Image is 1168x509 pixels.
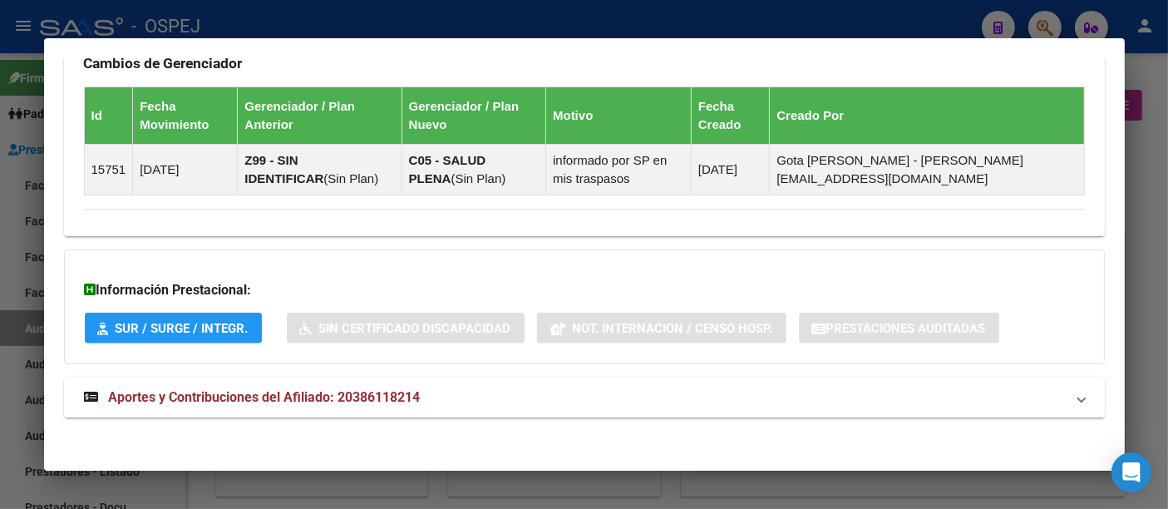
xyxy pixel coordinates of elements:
strong: C05 - SALUD PLENA [409,153,486,185]
td: ( ) [238,145,402,195]
button: Prestaciones Auditadas [799,313,999,343]
span: Aportes y Contribuciones del Afiliado: 20386118214 [109,389,421,405]
span: SUR / SURGE / INTEGR. [116,321,249,336]
th: Gerenciador / Plan Nuevo [402,87,545,145]
td: [DATE] [133,145,238,195]
h3: Cambios de Gerenciador [84,54,1085,72]
th: Creado Por [770,87,1084,145]
th: Id [84,87,133,145]
td: [DATE] [691,145,770,195]
td: informado por SP en mis traspasos [546,145,692,195]
h3: Información Prestacional: [85,280,1084,300]
strong: Z99 - SIN IDENTIFICAR [244,153,323,185]
button: SUR / SURGE / INTEGR. [85,313,262,343]
th: Motivo [546,87,692,145]
span: Not. Internacion / Censo Hosp. [573,321,773,336]
mat-expansion-panel-header: Aportes y Contribuciones del Afiliado: 20386118214 [64,378,1105,418]
td: ( ) [402,145,545,195]
th: Fecha Creado [691,87,770,145]
button: Sin Certificado Discapacidad [287,313,525,343]
span: Sin Plan [455,171,501,185]
th: Fecha Movimiento [133,87,238,145]
button: Not. Internacion / Censo Hosp. [537,313,786,343]
span: Prestaciones Auditadas [826,321,986,336]
span: Sin Plan [328,171,374,185]
td: Gota [PERSON_NAME] - [PERSON_NAME][EMAIL_ADDRESS][DOMAIN_NAME] [770,145,1084,195]
td: 15751 [84,145,133,195]
th: Gerenciador / Plan Anterior [238,87,402,145]
span: Sin Certificado Discapacidad [319,321,511,336]
div: Open Intercom Messenger [1111,452,1151,492]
